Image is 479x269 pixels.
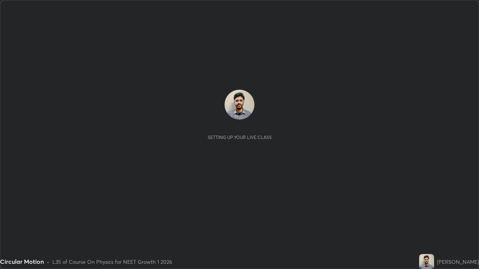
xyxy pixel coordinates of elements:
img: 3c9dec5f42fd4e45b337763dbad41687.jpg [225,90,254,120]
div: Setting up your live class [208,134,272,140]
div: [PERSON_NAME] [437,258,479,266]
div: L35 of Course On Physics for NEET Growth 1 2026 [52,258,172,266]
div: • [47,258,49,266]
img: 3c9dec5f42fd4e45b337763dbad41687.jpg [419,254,434,269]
